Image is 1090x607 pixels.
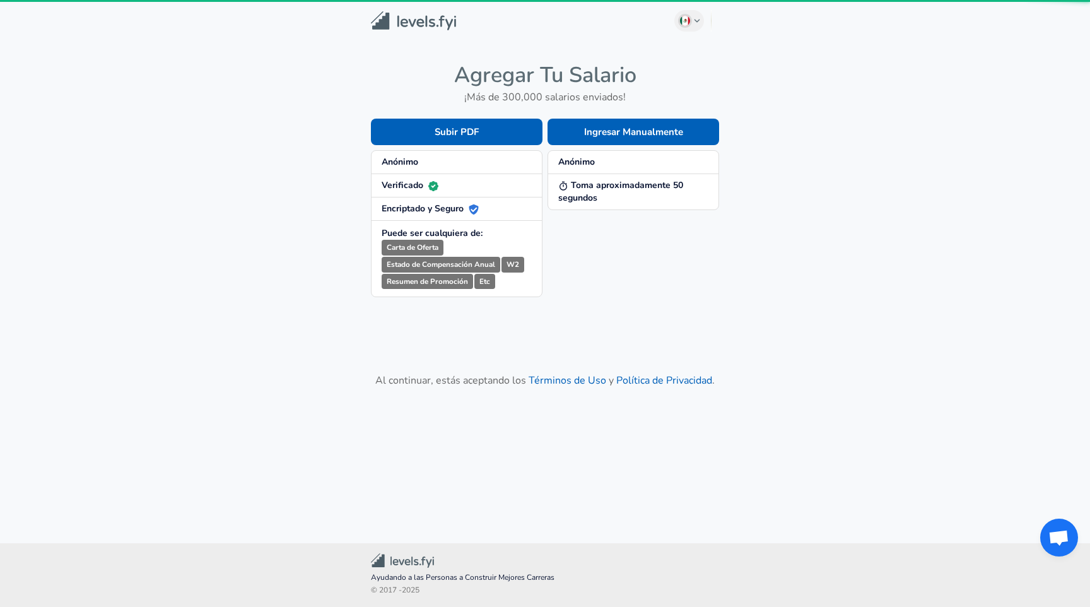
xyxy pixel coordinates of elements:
[674,10,705,32] button: Spanish (Mexico)
[616,374,712,387] a: Política de Privacidad
[371,11,456,31] img: Levels.fyi
[548,119,719,145] button: Ingresar Manualmente
[382,179,438,191] strong: Verificado
[371,88,719,106] h6: ¡Más de 300,000 salarios enviados!
[382,203,479,215] strong: Encriptado y Seguro
[371,553,434,568] img: Comunidad Levels.fyi
[371,572,719,584] span: Ayudando a las Personas a Construir Mejores Carreras
[371,584,719,597] span: © 2017 - 2025
[529,374,606,387] a: Términos de Uso
[382,240,443,256] small: Carta de Oferta
[558,156,595,168] strong: Anónimo
[558,179,683,204] strong: Toma aproximadamente 50 segundos
[371,119,542,145] button: Subir PDF
[501,257,524,273] small: W2
[474,274,495,290] small: Etc
[382,227,483,239] strong: Puede ser cualquiera de:
[680,16,690,26] img: Spanish (Mexico)
[1040,519,1078,557] div: Chat abierto
[382,274,473,290] small: Resumen de Promoción
[382,156,418,168] strong: Anónimo
[382,257,500,273] small: Estado de Compensación Anual
[371,62,719,88] h4: Agregar Tu Salario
